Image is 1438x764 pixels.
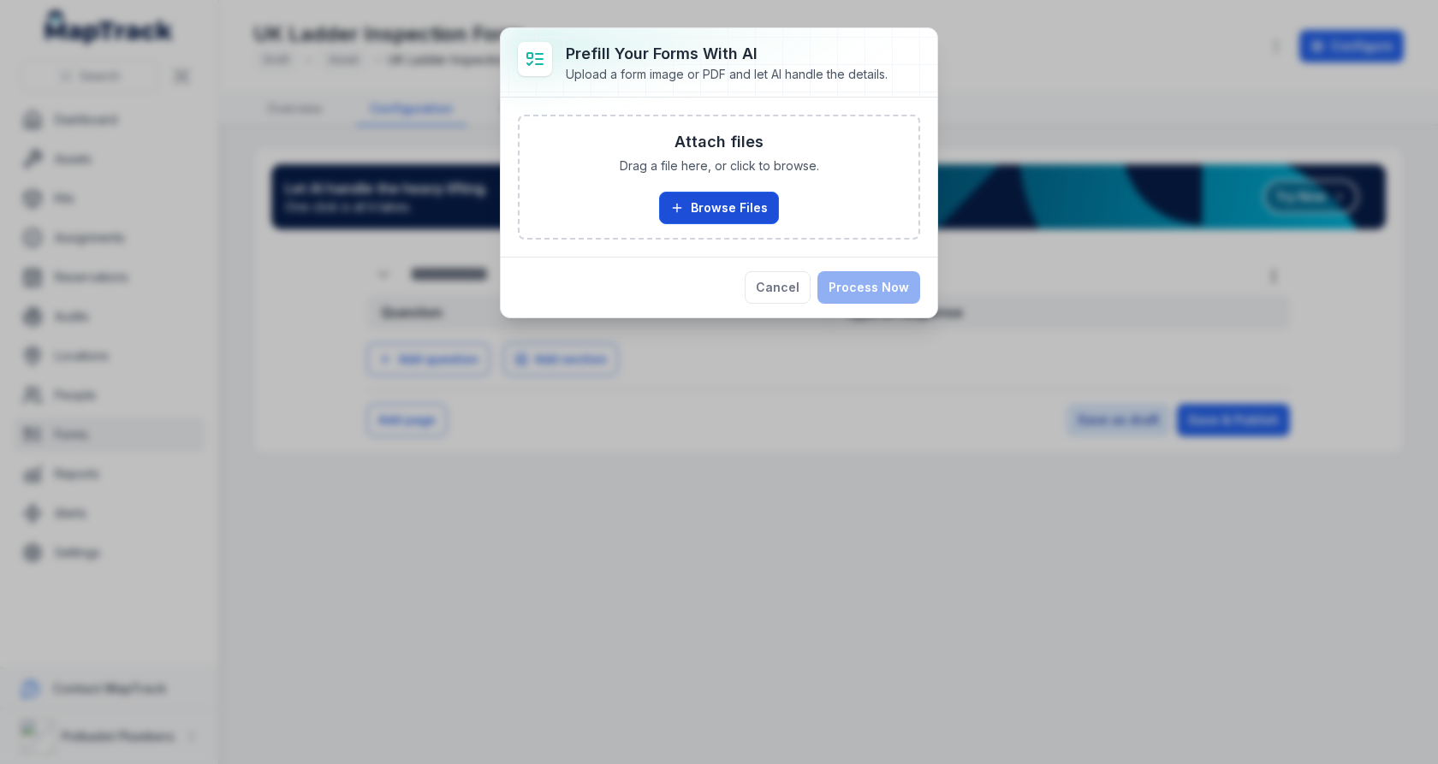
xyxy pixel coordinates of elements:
[674,130,764,154] h3: Attach files
[659,192,779,224] button: Browse Files
[620,157,819,175] span: Drag a file here, or click to browse.
[566,42,888,66] h3: Prefill Your Forms with AI
[566,66,888,83] div: Upload a form image or PDF and let AI handle the details.
[745,271,811,304] button: Cancel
